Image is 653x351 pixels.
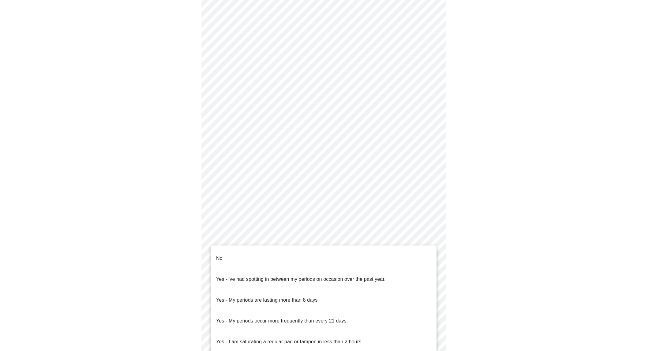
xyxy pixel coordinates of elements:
[216,317,348,325] p: Yes - My periods occur more frequently than every 21 days.
[216,296,318,304] p: Yes - My periods are lasting more than 8 days
[216,276,386,283] p: Yes -
[216,338,361,345] p: Yes - I am saturating a regular pad or tampon in less than 2 hours
[227,277,386,282] span: I've had spotting in between my periods on occasion over the past year.
[216,255,223,262] p: No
